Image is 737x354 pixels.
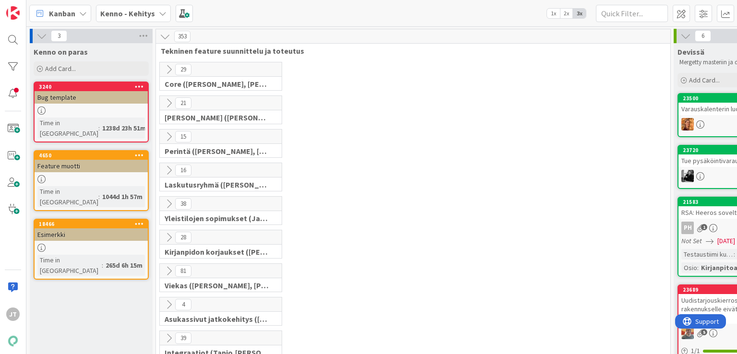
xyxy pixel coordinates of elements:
span: [DATE] [717,236,735,246]
div: 265d 6h 15m [103,260,145,271]
span: Kenno on paras [34,47,88,57]
span: : [102,260,103,271]
span: Asukassivut jatkokehitys (Rasmus, TommiH, Bella) [165,314,270,324]
div: 1238d 23h 51m [100,123,148,133]
div: 4650Feature muotti [35,151,148,172]
span: 21 [175,97,191,109]
span: : [734,249,735,260]
div: Osio [681,262,697,273]
span: 39 [175,332,191,344]
span: Core (Pasi, Jussi, JaakkoHä, Jyri, Leo, MikkoK, Väinö, MattiH) [165,79,270,89]
img: TL [681,118,694,130]
div: 3240Bug template [35,83,148,104]
span: 29 [175,64,191,75]
div: 1044d 1h 57m [100,191,145,202]
span: 2x [560,9,573,18]
span: Yleistilojen sopimukset (Jaakko, VilleP, TommiL, Simo) [165,213,270,223]
i: Not Set [681,236,702,245]
span: Perintä (Jaakko, PetriH, MikkoV, Pasi) [165,146,270,156]
div: 4650 [35,151,148,160]
span: Add Card... [45,64,76,73]
div: Time in [GEOGRAPHIC_DATA] [37,186,98,207]
span: Kirjanpidon korjaukset (Jussi, JaakkoHä) [165,247,270,257]
span: Laskutusryhmä (Antti, Keijo) [165,180,270,189]
span: 3x [573,9,586,18]
span: 28 [175,232,191,243]
img: BN [681,327,694,339]
span: Viekas (Samuli, Saara, Mika, Pirjo, Keijo, TommiHä, Rasmus) [165,281,270,290]
span: 6 [695,30,711,42]
span: 1x [547,9,560,18]
img: KM [681,170,694,182]
input: Quick Filter... [596,5,668,22]
span: Kanban [49,8,75,19]
span: : [98,191,100,202]
div: 18466Esimerkki [35,220,148,241]
span: 81 [175,265,191,277]
span: 1 [701,224,707,230]
span: 4 [175,299,191,310]
div: 18466 [39,221,148,227]
div: Feature muotti [35,160,148,172]
span: Support [20,1,44,13]
b: Kenno - Kehitys [100,9,155,18]
img: Visit kanbanzone.com [6,6,20,20]
span: 15 [175,131,191,142]
span: 353 [174,31,190,42]
span: 38 [175,198,191,210]
div: 4650 [39,152,148,159]
div: PH [681,222,694,234]
div: Testaustiimi kurkkaa [681,249,734,260]
span: Tekninen feature suunnittelu ja toteutus [161,46,658,56]
div: Esimerkki [35,228,148,241]
span: 16 [175,165,191,176]
div: 3240 [35,83,148,91]
span: : [697,262,699,273]
div: 3240 [39,83,148,90]
img: avatar [6,334,20,348]
span: Devissä [678,47,704,57]
span: 5 [701,329,707,335]
span: : [98,123,100,133]
div: Bug template [35,91,148,104]
div: Time in [GEOGRAPHIC_DATA] [37,118,98,139]
div: JT [6,307,20,321]
div: 18466 [35,220,148,228]
span: Add Card... [689,76,720,84]
div: Time in [GEOGRAPHIC_DATA] [37,255,102,276]
span: Halti (Sebastian, VilleH, Riikka, Antti, MikkoV, PetriH, PetriM) [165,113,270,122]
span: 3 [51,30,67,42]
